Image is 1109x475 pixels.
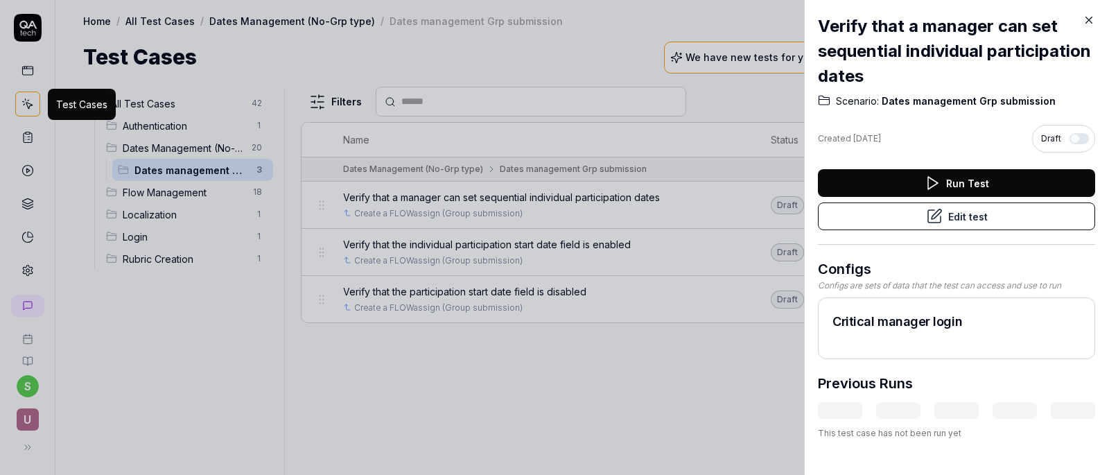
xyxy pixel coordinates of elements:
h2: Critical manager login [832,312,1081,331]
span: Scenario: [836,94,879,108]
div: Configs are sets of data that the test can access and use to run [818,279,1095,292]
h3: Previous Runs [818,373,913,394]
button: Edit test [818,202,1095,230]
time: [DATE] [853,133,881,144]
div: Created [818,132,881,145]
button: Run Test [818,169,1095,197]
h3: Configs [818,259,1095,279]
h2: Verify that a manager can set sequential individual participation dates [818,14,1095,89]
span: Draft [1041,132,1061,145]
div: This test case has not been run yet [818,427,1095,440]
span: Dates management Grp submission [879,94,1056,108]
